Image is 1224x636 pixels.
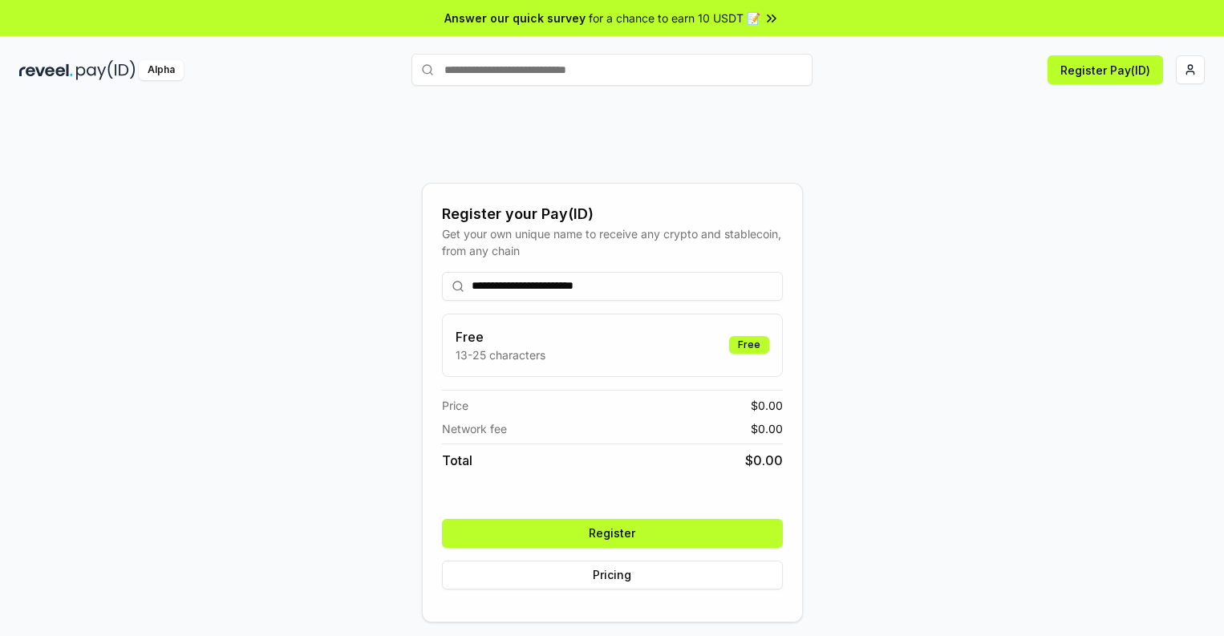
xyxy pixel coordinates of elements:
[76,60,136,80] img: pay_id
[442,451,472,470] span: Total
[745,451,783,470] span: $ 0.00
[751,420,783,437] span: $ 0.00
[456,327,545,346] h3: Free
[139,60,184,80] div: Alpha
[589,10,760,26] span: for a chance to earn 10 USDT 📝
[442,397,468,414] span: Price
[751,397,783,414] span: $ 0.00
[729,336,769,354] div: Free
[442,420,507,437] span: Network fee
[442,561,783,589] button: Pricing
[1048,55,1163,84] button: Register Pay(ID)
[442,519,783,548] button: Register
[19,60,73,80] img: reveel_dark
[456,346,545,363] p: 13-25 characters
[442,225,783,259] div: Get your own unique name to receive any crypto and stablecoin, from any chain
[444,10,586,26] span: Answer our quick survey
[442,203,783,225] div: Register your Pay(ID)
